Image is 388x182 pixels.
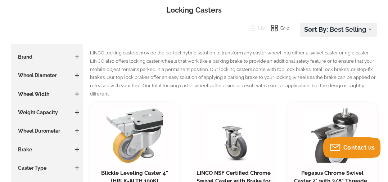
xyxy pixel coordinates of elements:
button: Contact us [323,137,381,159]
button: List [244,23,266,34]
h3: Weight Capacity [14,109,79,116]
h3: Caster Type [14,164,79,172]
h3: Wheel Diameter [14,72,79,79]
h3: Brake [14,146,79,153]
h3: Brand [14,53,79,61]
h3: Wheel Durometer [14,127,79,134]
p: LINCO locking casters provide the perfect hybrid solution to transform any caster wheel into eith... [90,49,377,98]
span: Contact us [343,144,375,151]
button: Grid [266,23,290,34]
h3: Wheel Width [14,90,79,98]
h1: Locking Casters [11,5,377,15]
